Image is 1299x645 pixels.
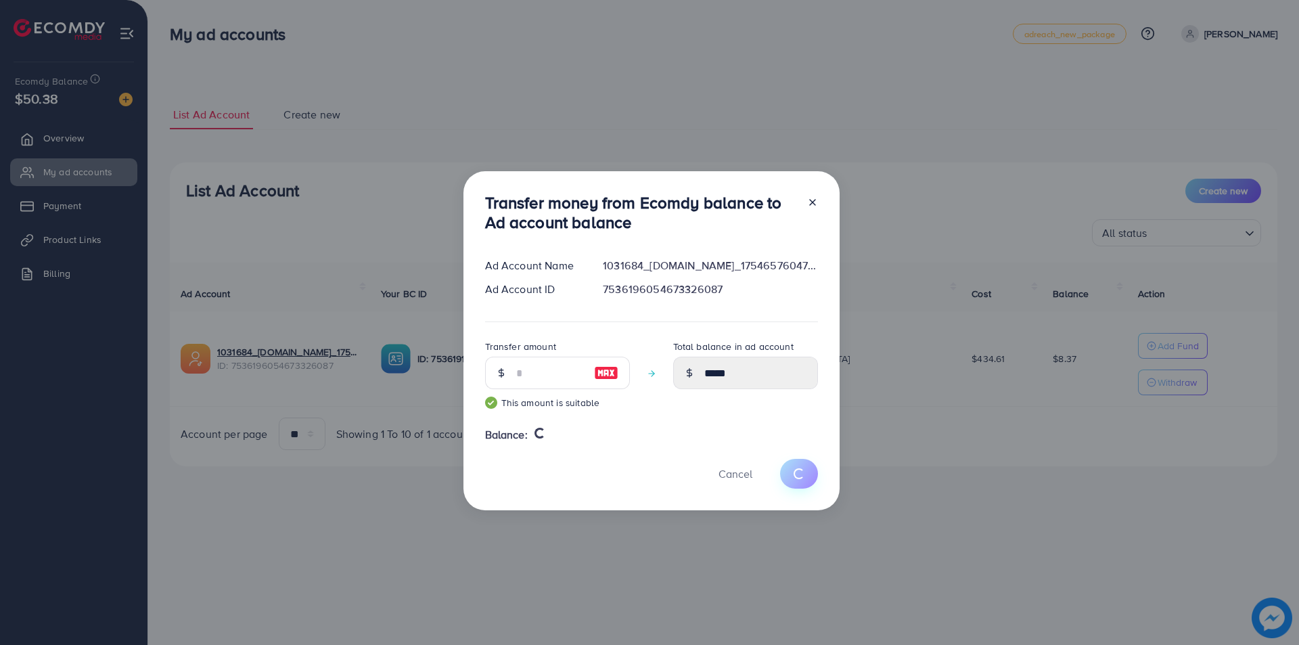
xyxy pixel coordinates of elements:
[485,193,796,232] h3: Transfer money from Ecomdy balance to Ad account balance
[592,258,828,273] div: 1031684_[DOMAIN_NAME]_1754657604772
[485,396,630,409] small: This amount is suitable
[702,459,769,488] button: Cancel
[474,282,593,297] div: Ad Account ID
[474,258,593,273] div: Ad Account Name
[485,427,528,443] span: Balance:
[592,282,828,297] div: 7536196054673326087
[485,340,556,353] label: Transfer amount
[594,365,618,381] img: image
[719,466,752,481] span: Cancel
[673,340,794,353] label: Total balance in ad account
[485,397,497,409] img: guide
